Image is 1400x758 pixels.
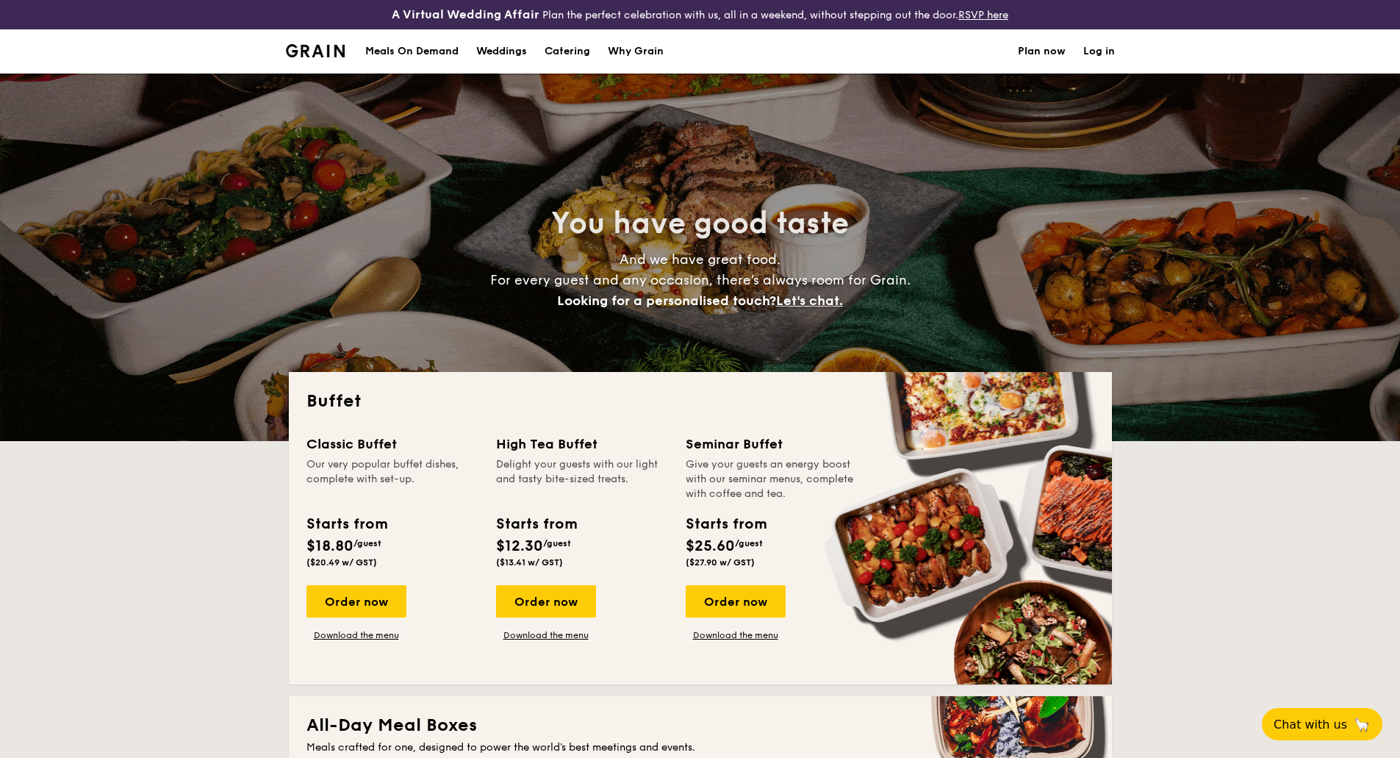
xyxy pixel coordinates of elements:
[496,457,668,501] div: Delight your guests with our light and tasty bite-sized treats.
[686,513,766,535] div: Starts from
[686,557,755,568] span: ($27.90 w/ GST)
[476,29,527,74] div: Weddings
[608,29,664,74] div: Why Grain
[365,29,459,74] div: Meals On Demand
[1274,718,1347,732] span: Chat with us
[1353,716,1371,733] span: 🦙
[306,513,387,535] div: Starts from
[686,629,786,641] a: Download the menu
[557,293,776,309] span: Looking for a personalised touch?
[1083,29,1115,74] a: Log in
[776,293,843,309] span: Let's chat.
[306,714,1094,737] h2: All-Day Meal Boxes
[543,538,571,548] span: /guest
[958,9,1008,21] a: RSVP here
[496,557,563,568] span: ($13.41 w/ GST)
[686,434,858,454] div: Seminar Buffet
[467,29,536,74] a: Weddings
[496,629,596,641] a: Download the menu
[306,457,478,501] div: Our very popular buffet dishes, complete with set-up.
[490,251,911,309] span: And we have great food. For every guest and any occasion, there’s always room for Grain.
[496,434,668,454] div: High Tea Buffet
[545,29,590,74] h1: Catering
[306,390,1094,413] h2: Buffet
[306,740,1094,755] div: Meals crafted for one, designed to power the world's best meetings and events.
[599,29,672,74] a: Why Grain
[306,557,377,568] span: ($20.49 w/ GST)
[1262,708,1382,740] button: Chat with us🦙
[536,29,599,74] a: Catering
[392,6,539,24] h4: A Virtual Wedding Affair
[356,29,467,74] a: Meals On Demand
[551,206,849,241] span: You have good taste
[496,537,543,555] span: $12.30
[306,537,353,555] span: $18.80
[306,434,478,454] div: Classic Buffet
[686,585,786,618] div: Order now
[686,537,735,555] span: $25.60
[353,538,381,548] span: /guest
[286,44,345,57] img: Grain
[735,538,763,548] span: /guest
[496,513,576,535] div: Starts from
[306,585,406,618] div: Order now
[686,457,858,501] div: Give your guests an energy boost with our seminar menus, complete with coffee and tea.
[306,629,406,641] a: Download the menu
[496,585,596,618] div: Order now
[1018,29,1066,74] a: Plan now
[286,44,345,57] a: Logotype
[277,6,1124,24] div: Plan the perfect celebration with us, all in a weekend, without stepping out the door.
